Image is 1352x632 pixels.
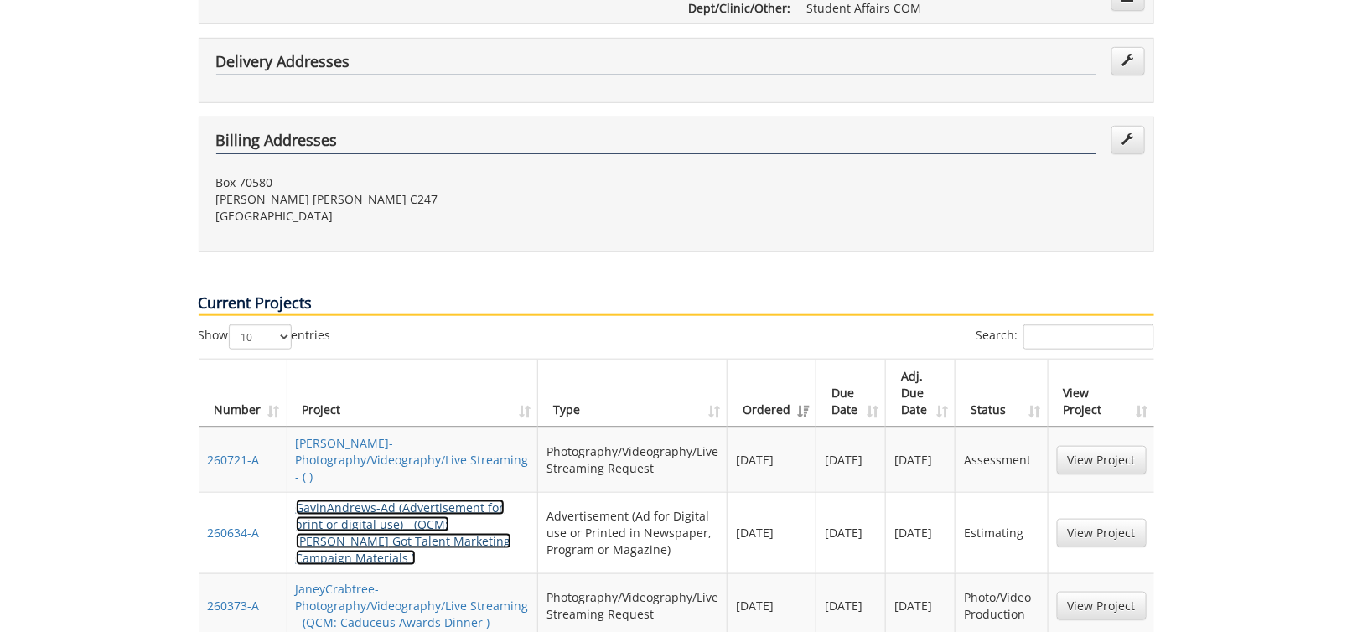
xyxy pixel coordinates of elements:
[728,427,816,492] td: [DATE]
[816,427,886,492] td: [DATE]
[199,324,331,350] label: Show entries
[976,324,1154,350] label: Search:
[216,191,664,208] p: [PERSON_NAME] [PERSON_NAME] C247
[956,360,1048,427] th: Status: activate to sort column ascending
[728,492,816,573] td: [DATE]
[728,360,816,427] th: Ordered: activate to sort column ascending
[208,598,260,614] a: 260373-A
[199,360,287,427] th: Number: activate to sort column ascending
[956,492,1048,573] td: Estimating
[816,360,886,427] th: Due Date: activate to sort column ascending
[216,174,664,191] p: Box 70580
[1057,446,1147,474] a: View Project
[216,208,664,225] p: [GEOGRAPHIC_DATA]
[1057,519,1147,547] a: View Project
[1057,592,1147,620] a: View Project
[1023,324,1154,350] input: Search:
[296,581,529,630] a: JaneyCrabtree-Photography/Videography/Live Streaming - (QCM: Caduceus Awards Dinner )
[538,360,728,427] th: Type: activate to sort column ascending
[208,525,260,541] a: 260634-A
[538,427,728,492] td: Photography/Videography/Live Streaming Request
[538,492,728,573] td: Advertisement (Ad for Digital use or Printed in Newspaper, Program or Magazine)
[1049,360,1155,427] th: View Project: activate to sort column ascending
[199,293,1154,316] p: Current Projects
[296,500,511,566] a: GavinAndrews-Ad (Advertisement for print or digital use) - (QCM: [PERSON_NAME] Got Talent Marketi...
[1111,126,1145,154] a: Edit Addresses
[216,54,1096,75] h4: Delivery Addresses
[886,492,956,573] td: [DATE]
[886,360,956,427] th: Adj. Due Date: activate to sort column ascending
[216,132,1096,154] h4: Billing Addresses
[208,452,260,468] a: 260721-A
[229,324,292,350] select: Showentries
[287,360,539,427] th: Project: activate to sort column ascending
[1111,47,1145,75] a: Edit Addresses
[886,427,956,492] td: [DATE]
[296,435,529,484] a: [PERSON_NAME]-Photography/Videography/Live Streaming - ( )
[816,492,886,573] td: [DATE]
[956,427,1048,492] td: Assessment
